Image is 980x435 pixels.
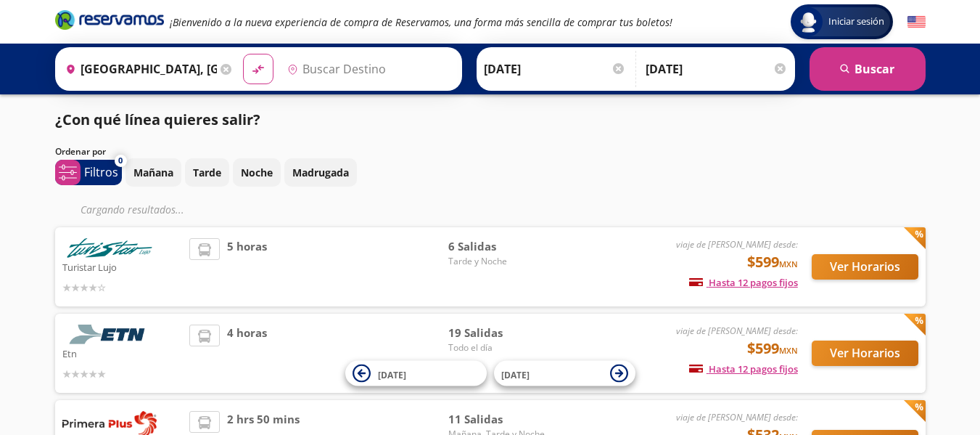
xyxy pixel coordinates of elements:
p: Filtros [84,163,118,181]
em: Cargando resultados ... [81,203,184,216]
small: MXN [779,345,798,356]
button: [DATE] [345,361,487,386]
span: Hasta 12 pagos fijos [689,276,798,289]
span: $599 [747,251,798,273]
span: [DATE] [501,368,530,381]
p: Etn [62,344,183,362]
span: 11 Salidas [448,411,550,428]
p: Tarde [193,165,221,180]
button: 0Filtros [55,160,122,185]
button: English [907,13,926,31]
span: 4 horas [227,325,267,382]
input: Opcional [646,51,788,87]
p: ¿Con qué línea quieres salir? [55,109,260,131]
span: 19 Salidas [448,325,550,341]
em: viaje de [PERSON_NAME] desde: [676,238,798,251]
img: Turistar Lujo [62,238,157,258]
img: Etn [62,325,157,344]
input: Buscar Destino [281,51,454,87]
span: 6 Salidas [448,238,550,255]
button: [DATE] [494,361,635,386]
button: Noche [233,158,281,187]
button: Buscar [810,47,926,91]
span: 0 [118,155,123,167]
p: Noche [241,165,273,180]
p: Turistar Lujo [62,258,183,275]
p: Madrugada [292,165,349,180]
span: 5 horas [227,238,267,296]
a: Brand Logo [55,9,164,35]
em: viaje de [PERSON_NAME] desde: [676,411,798,423]
input: Buscar Origen [59,51,218,87]
button: Mañana [125,158,181,187]
span: Iniciar sesión [823,15,890,29]
button: Ver Horarios [812,341,918,366]
p: Ordenar por [55,145,106,158]
button: Tarde [185,158,229,187]
span: [DATE] [378,368,406,381]
button: Ver Horarios [812,254,918,280]
span: Tarde y Noche [448,255,550,268]
span: $599 [747,338,798,359]
small: MXN [779,259,798,269]
p: Mañana [133,165,173,180]
i: Brand Logo [55,9,164,31]
span: Todo el día [448,341,550,354]
em: viaje de [PERSON_NAME] desde: [676,325,798,337]
button: Madrugada [284,158,357,187]
input: Elegir Fecha [484,51,626,87]
span: Hasta 12 pagos fijos [689,362,798,375]
em: ¡Bienvenido a la nueva experiencia de compra de Reservamos, una forma más sencilla de comprar tus... [170,15,672,29]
